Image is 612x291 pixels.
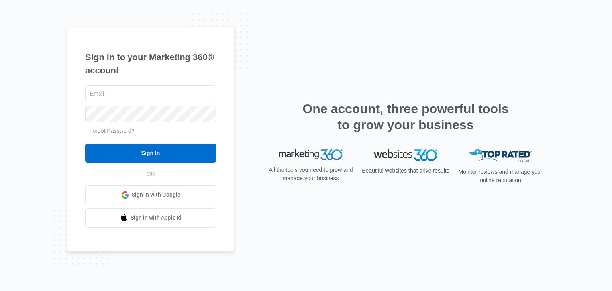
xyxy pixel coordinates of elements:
a: Forgot Password? [89,128,135,134]
img: Websites 360 [374,149,437,161]
p: All the tools you need to grow and manage your business [266,166,355,183]
h2: One account, three powerful tools to grow your business [300,101,511,133]
img: Top Rated Local [469,149,532,163]
a: Sign in with Google [85,185,216,204]
p: Monitor reviews and manage your online reputation [456,168,545,185]
span: Sign in with Apple Id [131,214,182,222]
span: Sign in with Google [132,191,180,199]
span: OR [141,170,161,178]
input: Sign In [85,144,216,163]
h1: Sign in to your Marketing 360® account [85,51,216,77]
a: Sign in with Apple Id [85,208,216,228]
p: Beautiful websites that drive results [361,167,450,175]
input: Email [85,85,216,102]
img: Marketing 360 [279,149,343,161]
